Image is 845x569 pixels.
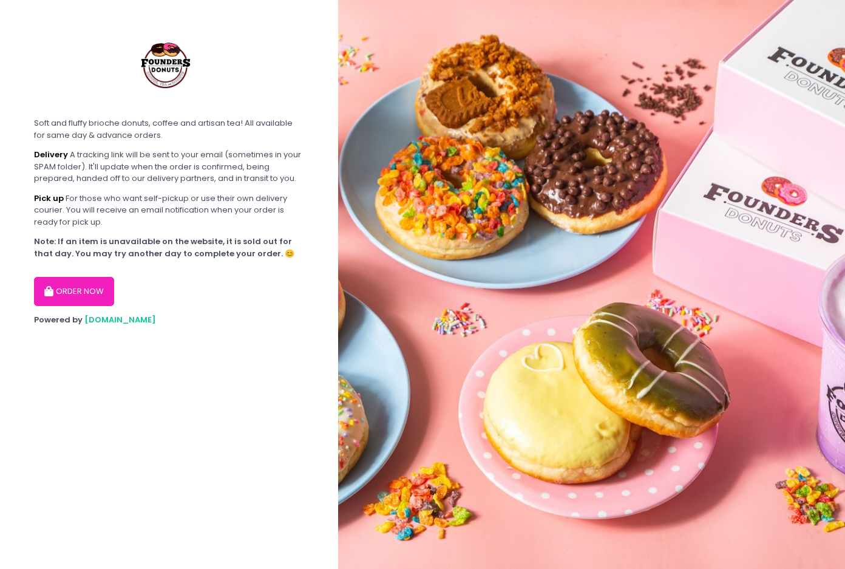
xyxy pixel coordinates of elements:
b: Pick up [34,193,64,204]
div: Soft and fluffy brioche donuts, coffee and artisan tea! All available for same day & advance orders. [34,117,304,141]
div: Note: If an item is unavailable on the website, it is sold out for that day. You may try another ... [34,236,304,259]
img: Founders Donuts [121,18,212,109]
div: Powered by [34,314,304,326]
button: ORDER NOW [34,277,114,306]
b: Delivery [34,149,68,160]
a: [DOMAIN_NAME] [84,314,156,325]
div: For those who want self-pickup or use their own delivery courier. You will receive an email notif... [34,193,304,228]
div: A tracking link will be sent to your email (sometimes in your SPAM folder). It'll update when the... [34,149,304,185]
